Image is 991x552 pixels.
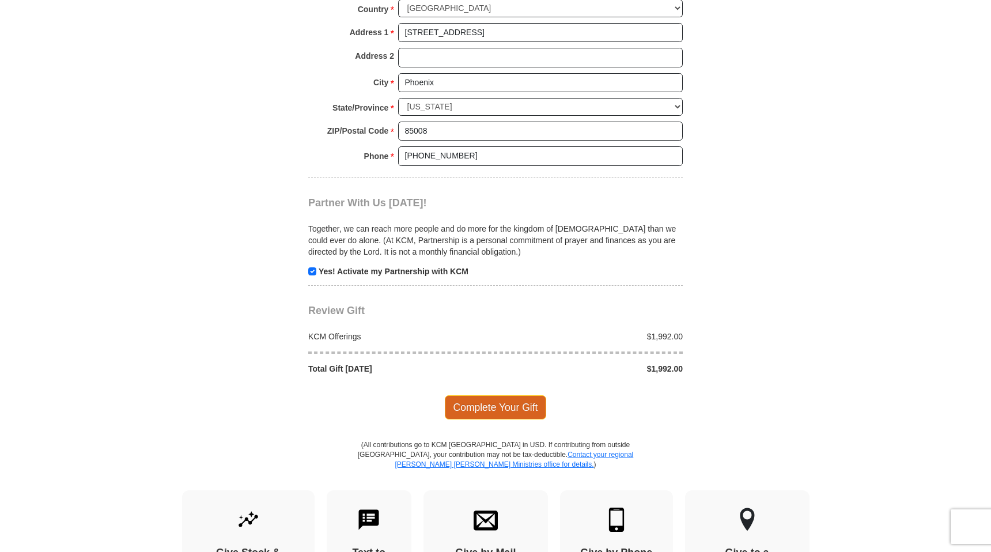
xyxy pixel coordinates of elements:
strong: Country [358,1,389,17]
p: (All contributions go to KCM [GEOGRAPHIC_DATA] in USD. If contributing from outside [GEOGRAPHIC_D... [357,440,634,490]
strong: Address 1 [350,24,389,40]
img: text-to-give.svg [357,508,381,532]
strong: Yes! Activate my Partnership with KCM [319,267,468,276]
img: mobile.svg [604,508,629,532]
strong: City [373,74,388,90]
p: Together, we can reach more people and do more for the kingdom of [DEMOGRAPHIC_DATA] than we coul... [308,223,683,258]
strong: State/Province [332,100,388,116]
div: $1,992.00 [495,331,689,342]
span: Complete Your Gift [445,395,547,419]
div: KCM Offerings [302,331,496,342]
strong: Phone [364,148,389,164]
div: Total Gift [DATE] [302,363,496,375]
img: give-by-stock.svg [236,508,260,532]
strong: ZIP/Postal Code [327,123,389,139]
img: envelope.svg [474,508,498,532]
div: $1,992.00 [495,363,689,375]
span: Review Gift [308,305,365,316]
strong: Address 2 [355,48,394,64]
span: Partner With Us [DATE]! [308,197,427,209]
img: other-region [739,508,755,532]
